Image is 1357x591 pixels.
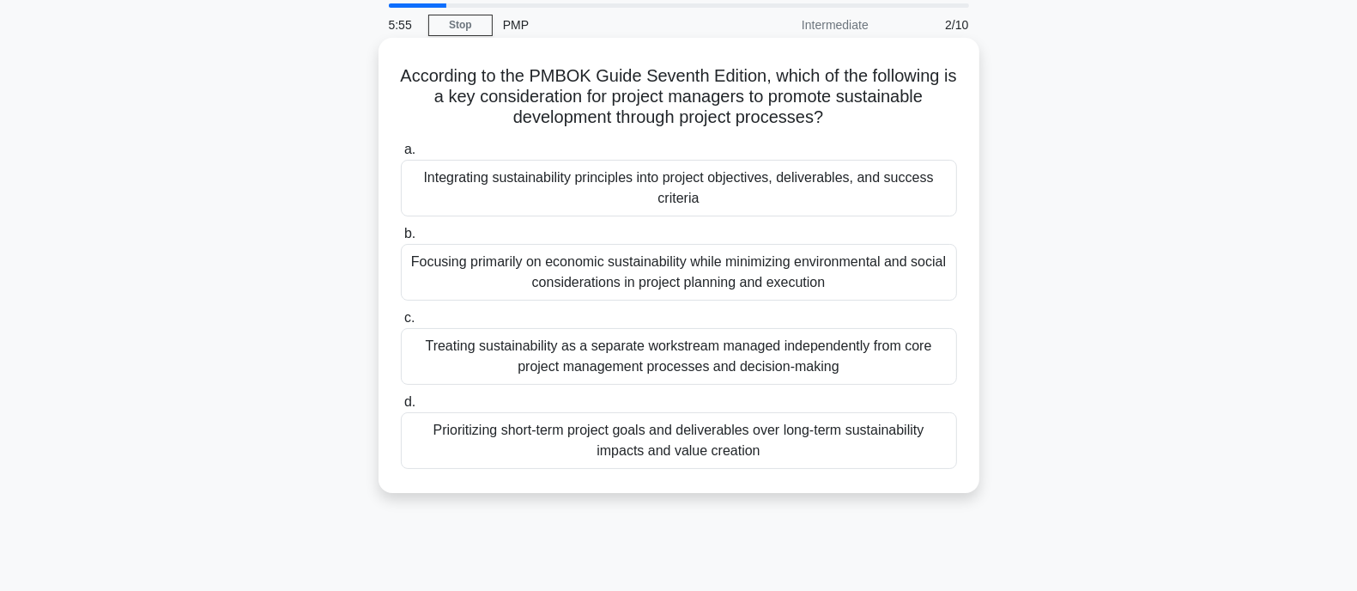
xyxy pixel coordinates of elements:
div: PMP [493,8,729,42]
span: a. [404,142,415,156]
div: Focusing primarily on economic sustainability while minimizing environmental and social considera... [401,244,957,301]
span: c. [404,310,415,325]
div: Treating sustainability as a separate workstream managed independently from core project manageme... [401,328,957,385]
div: Prioritizing short-term project goals and deliverables over long-term sustainability impacts and ... [401,412,957,469]
a: Stop [428,15,493,36]
div: 2/10 [879,8,979,42]
h5: According to the PMBOK Guide Seventh Edition, which of the following is a key consideration for p... [399,65,959,129]
span: b. [404,226,415,241]
div: Intermediate [729,8,879,42]
div: 5:55 [379,8,428,42]
div: Integrating sustainability principles into project objectives, deliverables, and success criteria [401,160,957,216]
span: d. [404,394,415,409]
